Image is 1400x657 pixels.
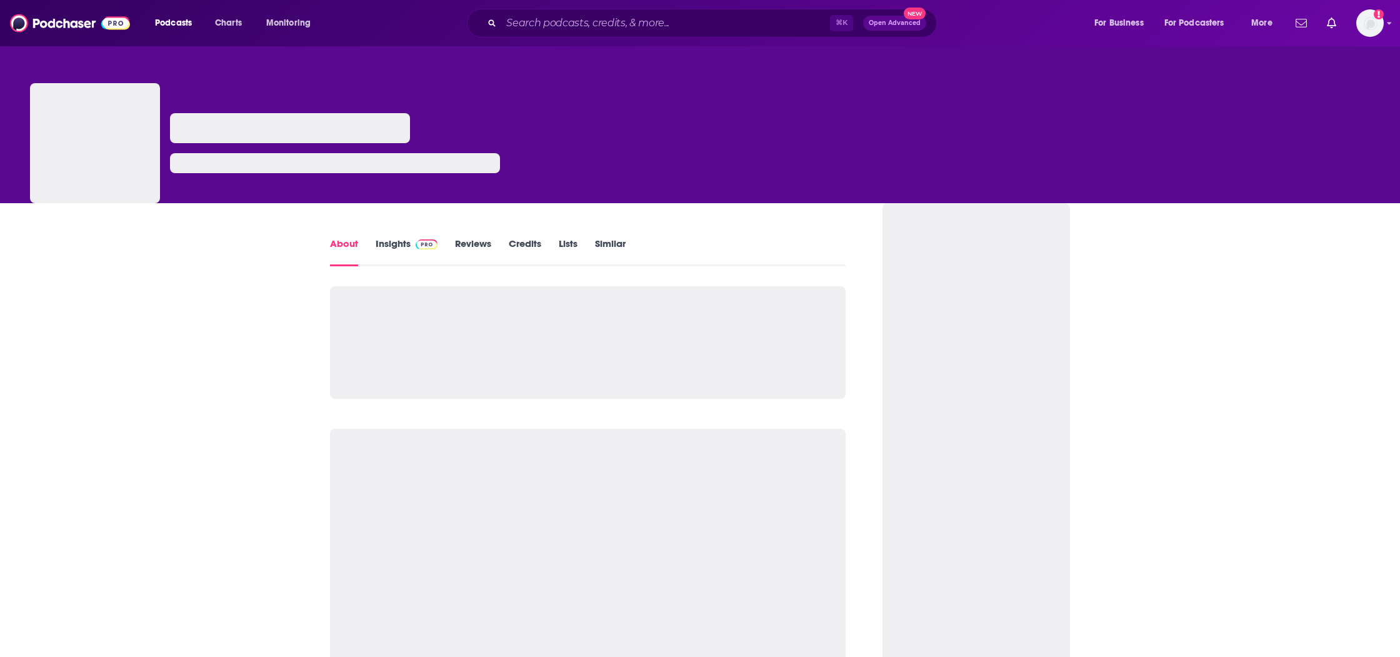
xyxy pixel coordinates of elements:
[266,14,311,32] span: Monitoring
[330,238,358,266] a: About
[215,14,242,32] span: Charts
[257,13,327,33] button: open menu
[479,9,949,38] div: Search podcasts, credits, & more...
[1086,13,1159,33] button: open menu
[904,8,926,19] span: New
[10,11,130,35] img: Podchaser - Follow, Share and Rate Podcasts
[869,20,921,26] span: Open Advanced
[1356,9,1384,37] img: User Profile
[1356,9,1384,37] span: Logged in as thomaskoenig
[830,15,853,31] span: ⌘ K
[207,13,249,33] a: Charts
[155,14,192,32] span: Podcasts
[501,13,830,33] input: Search podcasts, credits, & more...
[1164,14,1224,32] span: For Podcasters
[455,238,491,266] a: Reviews
[1356,9,1384,37] button: Show profile menu
[509,238,541,266] a: Credits
[595,238,626,266] a: Similar
[146,13,208,33] button: open menu
[863,16,926,31] button: Open AdvancedNew
[1374,9,1384,19] svg: Add a profile image
[1251,14,1272,32] span: More
[1291,13,1312,34] a: Show notifications dropdown
[1322,13,1341,34] a: Show notifications dropdown
[376,238,437,266] a: InsightsPodchaser Pro
[416,239,437,249] img: Podchaser Pro
[559,238,577,266] a: Lists
[1242,13,1288,33] button: open menu
[1156,13,1242,33] button: open menu
[1094,14,1144,32] span: For Business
